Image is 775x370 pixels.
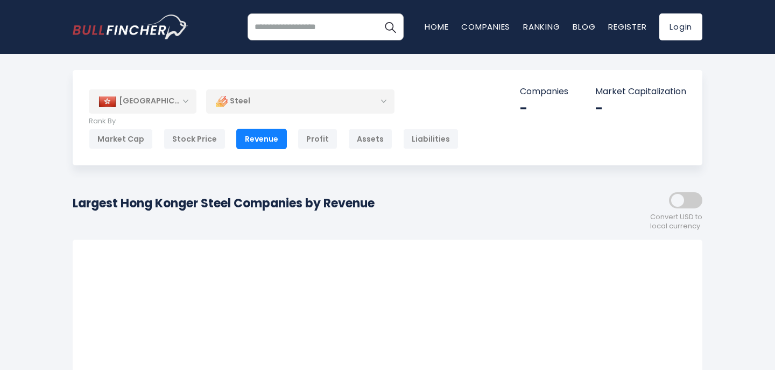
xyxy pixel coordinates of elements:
div: Stock Price [164,129,226,149]
div: - [595,100,686,117]
div: Liabilities [403,129,459,149]
div: Revenue [236,129,287,149]
a: Ranking [523,21,560,32]
p: Companies [520,86,568,97]
p: Market Capitalization [595,86,686,97]
span: Convert USD to local currency [650,213,702,231]
div: Steel [206,89,394,114]
div: Assets [348,129,392,149]
a: Login [659,13,702,40]
div: Profit [298,129,337,149]
a: Go to homepage [73,15,188,39]
div: - [520,100,568,117]
a: Blog [573,21,595,32]
button: Search [377,13,404,40]
a: Register [608,21,646,32]
a: Companies [461,21,510,32]
div: [GEOGRAPHIC_DATA] [89,89,196,113]
div: Market Cap [89,129,153,149]
img: bullfincher logo [73,15,188,39]
p: Rank By [89,117,459,126]
a: Home [425,21,448,32]
h1: Largest Hong Konger Steel Companies by Revenue [73,194,375,212]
